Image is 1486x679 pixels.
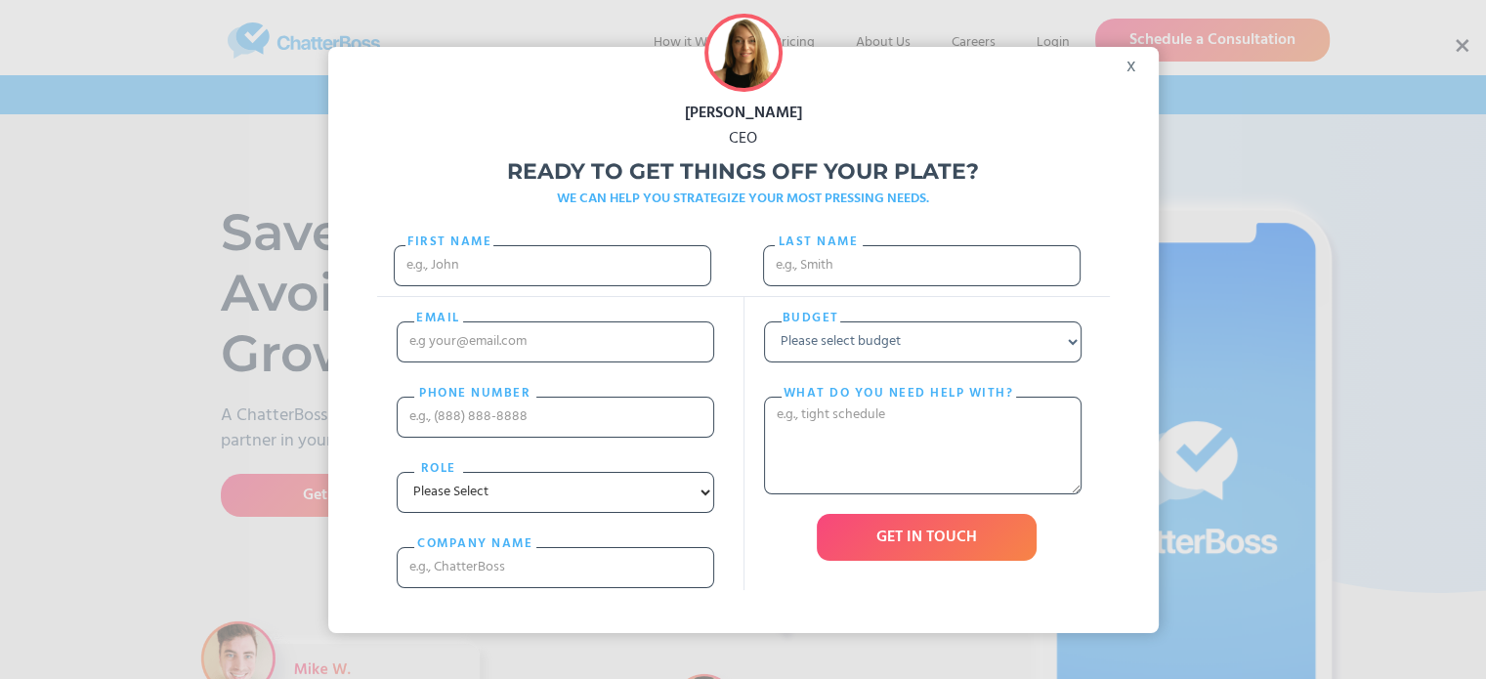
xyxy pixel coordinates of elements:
label: What do you need help with? [782,384,1016,403]
form: Freebie Popup Form 2021 [377,221,1110,608]
label: Budget [782,309,840,328]
input: e.g., John [394,245,711,286]
strong: Ready to get things off your plate? [507,158,979,185]
input: e.g., Smith [763,245,1081,286]
label: email [414,309,463,328]
div: CEO [328,126,1159,151]
div: x [1115,47,1159,76]
input: e.g., (888) 888-8888 [397,397,714,438]
input: GET IN TOUCH [817,514,1037,561]
label: Last name [775,233,863,252]
strong: WE CAN HELP YOU STRATEGIZE YOUR MOST PRESSING NEEDS. [557,188,929,210]
div: [PERSON_NAME] [328,101,1159,126]
label: Role [414,459,463,479]
label: PHONE nUMBER [414,384,536,403]
input: e.g your@email.com [397,321,714,362]
input: e.g., ChatterBoss [397,547,714,588]
label: cOMPANY NAME [414,534,536,554]
label: First Name [405,233,493,252]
